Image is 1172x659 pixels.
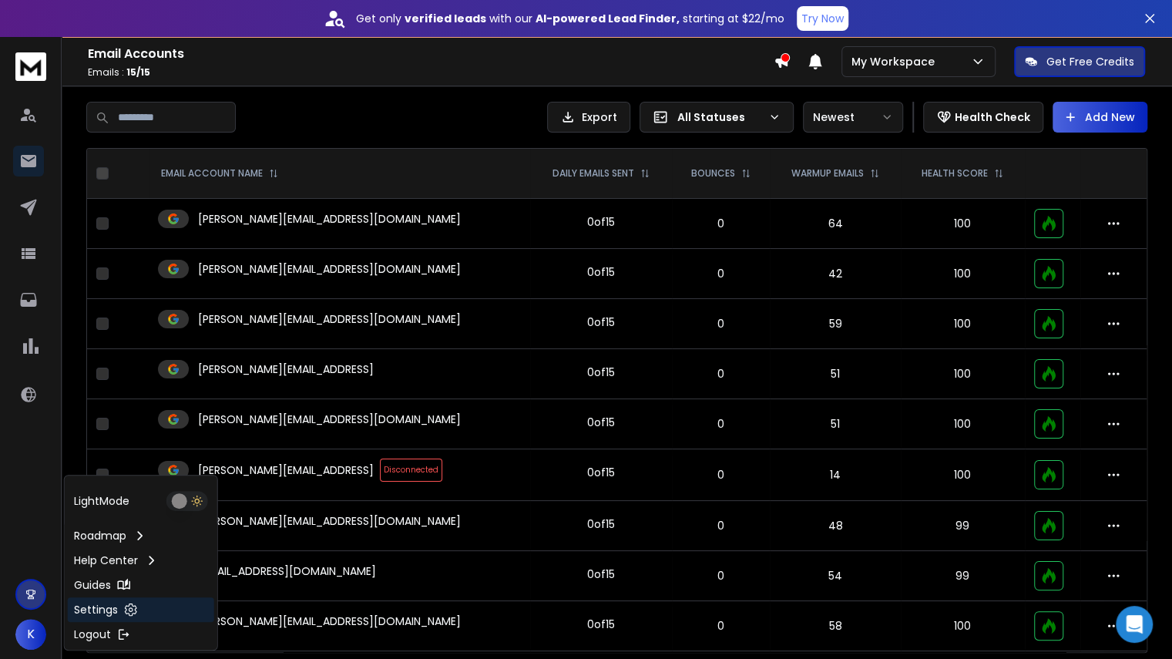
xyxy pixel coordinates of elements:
button: Add New [1053,102,1147,133]
button: Get Free Credits [1014,46,1145,77]
button: Newest [803,102,903,133]
p: [PERSON_NAME][EMAIL_ADDRESS][DOMAIN_NAME] [198,412,461,427]
button: Health Check [923,102,1043,133]
p: 0 [681,618,761,634]
td: 100 [901,299,1025,349]
td: 64 [770,199,901,249]
div: 0 of 15 [587,415,615,430]
td: 59 [770,299,901,349]
td: 99 [901,551,1025,601]
td: 99 [901,501,1025,551]
p: 0 [681,316,761,331]
p: DAILY EMAILS SENT [552,167,634,180]
td: 48 [770,501,901,551]
p: 0 [681,366,761,382]
div: 0 of 15 [587,365,615,380]
td: 42 [770,249,901,299]
p: Health Check [955,109,1030,125]
p: [PERSON_NAME][EMAIL_ADDRESS] [198,361,374,377]
div: 0 of 15 [587,516,615,532]
p: Settings [74,602,118,617]
p: Get only with our starting at $22/mo [356,11,784,26]
div: 0 of 15 [587,264,615,280]
p: [PERSON_NAME][EMAIL_ADDRESS][DOMAIN_NAME] [198,211,461,227]
p: [PERSON_NAME][EMAIL_ADDRESS][DOMAIN_NAME] [198,311,461,327]
div: 0 of 15 [587,214,615,230]
a: Guides [68,573,214,597]
div: 0 of 15 [587,617,615,632]
p: Try Now [801,11,844,26]
span: Disconnected [380,459,442,482]
p: [PERSON_NAME][EMAIL_ADDRESS][DOMAIN_NAME] [198,261,461,277]
p: Help Center [74,553,138,568]
p: [PERSON_NAME][EMAIL_ADDRESS][DOMAIN_NAME] [198,614,461,629]
td: 14 [770,449,901,501]
p: 0 [681,518,761,533]
div: 0 of 15 [587,465,615,480]
a: Help Center [68,548,214,573]
a: Settings [68,597,214,622]
p: HEALTH SCORE [922,167,988,180]
td: 100 [901,399,1025,449]
td: 51 [770,349,901,399]
button: K [15,619,46,650]
div: Open Intercom Messenger [1116,606,1153,643]
p: My Workspace [851,54,941,69]
p: 0 [681,416,761,432]
p: All Statuses [677,109,762,125]
td: 51 [770,399,901,449]
img: logo [15,52,46,81]
h1: Email Accounts [88,45,774,63]
button: Export [547,102,630,133]
p: BOUNCES [691,167,735,180]
p: 0 [681,266,761,281]
strong: AI-powered Lead Finder, [536,11,680,26]
strong: verified leads [405,11,486,26]
p: Light Mode [74,493,129,509]
p: WARMUP EMAILS [791,167,864,180]
p: 0 [681,216,761,231]
p: Guides [74,577,111,593]
td: 54 [770,551,901,601]
span: 15 / 15 [126,66,150,79]
a: Roadmap [68,523,214,548]
td: 100 [901,349,1025,399]
p: 0 [681,467,761,482]
p: Logout [74,627,111,642]
p: [EMAIL_ADDRESS][DOMAIN_NAME] [198,563,376,579]
button: Try Now [797,6,848,31]
td: 100 [901,249,1025,299]
td: 58 [770,601,901,651]
div: EMAIL ACCOUNT NAME [161,167,278,180]
p: Roadmap [74,528,126,543]
p: 0 [681,568,761,583]
p: [PERSON_NAME][EMAIL_ADDRESS][DOMAIN_NAME] [198,513,461,529]
td: 100 [901,601,1025,651]
td: 100 [901,199,1025,249]
p: Get Free Credits [1046,54,1134,69]
div: 0 of 15 [587,314,615,330]
p: [PERSON_NAME][EMAIL_ADDRESS] [198,462,374,478]
p: Emails : [88,66,774,79]
td: 100 [901,449,1025,501]
div: 0 of 15 [587,567,615,582]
